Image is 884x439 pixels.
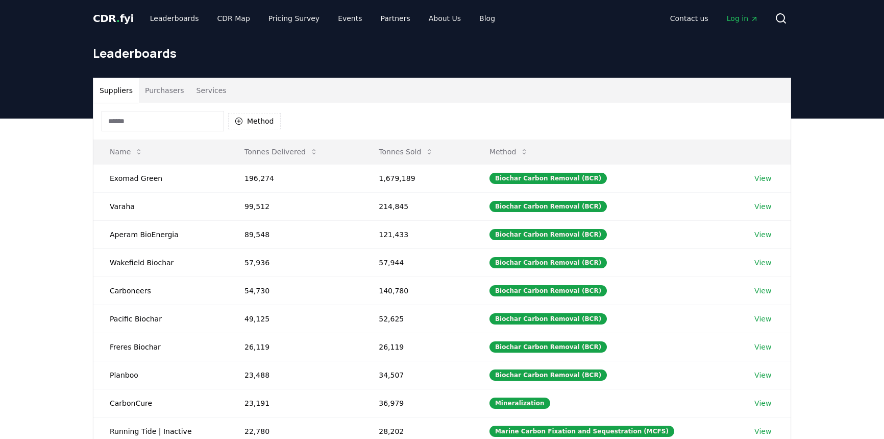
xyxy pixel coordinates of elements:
button: Services [190,78,233,103]
a: Pricing Survey [260,9,328,28]
button: Tonnes Sold [371,142,441,162]
td: 34,507 [362,361,473,389]
td: 214,845 [362,192,473,220]
a: View [754,201,771,212]
td: Carboneers [93,276,228,305]
td: 23,488 [228,361,362,389]
a: View [754,314,771,324]
td: 49,125 [228,305,362,333]
td: Exomad Green [93,164,228,192]
td: 26,119 [228,333,362,361]
button: Method [228,113,281,129]
a: CDR.fyi [93,11,134,26]
span: Log in [727,13,758,24]
td: CarbonCure [93,389,228,417]
td: 57,944 [362,248,473,276]
td: Wakefield Biochar [93,248,228,276]
button: Purchasers [139,78,190,103]
a: View [754,342,771,352]
td: 54,730 [228,276,362,305]
span: . [116,12,120,25]
td: 23,191 [228,389,362,417]
td: 36,979 [362,389,473,417]
div: Biochar Carbon Removal (BCR) [489,341,607,353]
td: Varaha [93,192,228,220]
a: View [754,370,771,380]
div: Biochar Carbon Removal (BCR) [489,201,607,212]
a: Log in [719,9,767,28]
td: 196,274 [228,164,362,192]
a: View [754,229,771,240]
a: CDR Map [209,9,258,28]
a: View [754,286,771,296]
div: Biochar Carbon Removal (BCR) [489,313,607,325]
div: Biochar Carbon Removal (BCR) [489,173,607,184]
td: 26,119 [362,333,473,361]
div: Mineralization [489,398,550,409]
button: Name [102,142,151,162]
span: CDR fyi [93,12,134,25]
div: Biochar Carbon Removal (BCR) [489,285,607,296]
td: 99,512 [228,192,362,220]
td: Freres Biochar [93,333,228,361]
td: 89,548 [228,220,362,248]
h1: Leaderboards [93,45,791,61]
a: Contact us [662,9,717,28]
td: 57,936 [228,248,362,276]
a: Blog [471,9,503,28]
a: View [754,258,771,268]
div: Marine Carbon Fixation and Sequestration (MCFS) [489,426,674,437]
a: View [754,426,771,436]
button: Method [481,142,537,162]
td: Planboo [93,361,228,389]
a: Events [330,9,370,28]
td: 140,780 [362,276,473,305]
td: 52,625 [362,305,473,333]
td: 121,433 [362,220,473,248]
a: Partners [373,9,419,28]
td: Aperam BioEnergia [93,220,228,248]
a: About Us [421,9,469,28]
div: Biochar Carbon Removal (BCR) [489,369,607,381]
nav: Main [662,9,767,28]
div: Biochar Carbon Removal (BCR) [489,257,607,268]
td: Pacific Biochar [93,305,228,333]
button: Suppliers [93,78,139,103]
nav: Main [142,9,503,28]
button: Tonnes Delivered [236,142,326,162]
a: View [754,398,771,408]
a: Leaderboards [142,9,207,28]
div: Biochar Carbon Removal (BCR) [489,229,607,240]
a: View [754,173,771,183]
td: 1,679,189 [362,164,473,192]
